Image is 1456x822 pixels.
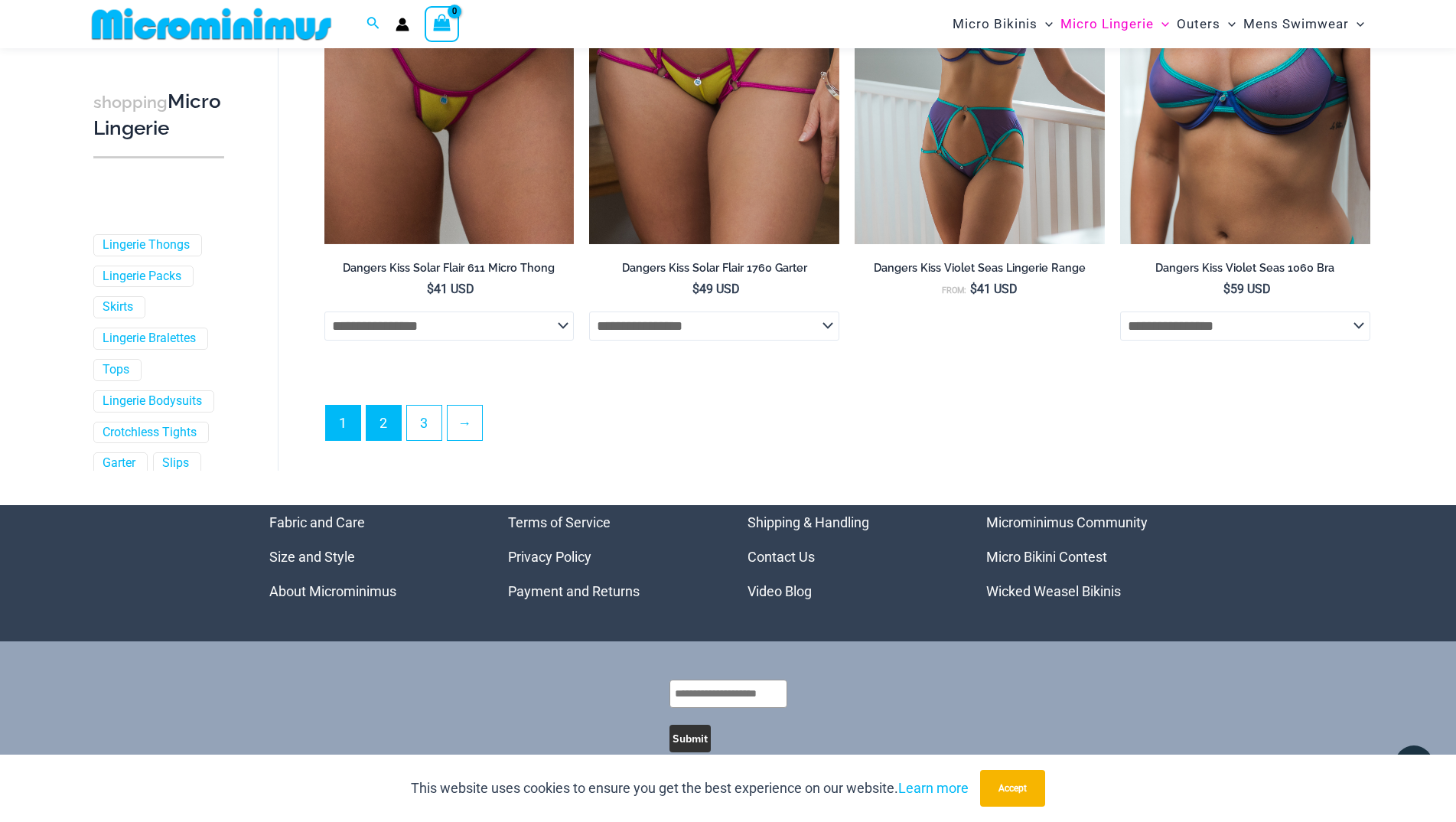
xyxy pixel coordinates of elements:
a: OutersMenu ToggleMenu Toggle [1173,5,1239,44]
a: Payment and Returns [508,583,640,599]
aside: Footer Widget 2 [508,505,709,608]
a: Lingerie Packs [103,269,181,285]
a: Slips [162,455,189,471]
a: Crotchless Tights [103,425,197,441]
a: Privacy Policy [508,549,591,565]
span: Menu Toggle [1220,5,1236,44]
a: Video Blog [748,583,812,599]
a: Account icon link [396,18,409,31]
a: Micro Bikini Contest [986,549,1107,565]
h3: Micro Lingerie [93,89,224,142]
a: Learn more [898,780,969,796]
span: $ [1223,282,1230,296]
nav: Menu [269,505,471,608]
nav: Menu [508,505,709,608]
span: Page 1 [326,406,360,440]
img: MM SHOP LOGO FLAT [86,7,337,41]
a: Search icon link [366,15,380,34]
a: Page 2 [366,406,401,440]
bdi: 41 USD [427,282,474,296]
nav: Menu [986,505,1187,608]
span: Outers [1177,5,1220,44]
a: Contact Us [748,549,815,565]
span: Menu Toggle [1037,5,1053,44]
span: $ [427,282,434,296]
a: Dangers Kiss Violet Seas Lingerie Range [855,261,1105,281]
bdi: 41 USD [970,282,1018,296]
h2: Dangers Kiss Violet Seas 1060 Bra [1120,261,1370,276]
aside: Footer Widget 3 [748,505,949,608]
a: Lingerie Thongs [103,237,190,253]
a: Size and Style [269,549,355,565]
span: Micro Lingerie [1060,5,1154,44]
a: Lingerie Bodysuits [103,393,202,409]
a: Dangers Kiss Violet Seas 1060 Bra [1120,261,1370,281]
a: → [448,406,482,440]
a: Garter [103,455,135,471]
a: Mens SwimwearMenu ToggleMenu Toggle [1239,5,1368,44]
aside: Footer Widget 1 [269,505,471,608]
span: From: [942,285,966,295]
span: shopping [93,93,168,112]
span: Menu Toggle [1349,5,1364,44]
nav: Menu [748,505,949,608]
a: Fabric and Care [269,514,365,530]
span: $ [692,282,699,296]
nav: Site Navigation [946,2,1371,46]
a: Page 3 [407,406,441,440]
a: Dangers Kiss Solar Flair 1760 Garter [589,261,839,281]
a: Tops [103,362,129,378]
a: Terms of Service [508,514,611,530]
button: Accept [980,770,1045,807]
span: Mens Swimwear [1243,5,1349,44]
p: This website uses cookies to ensure you get the best experience on our website. [411,777,969,800]
button: Submit [669,725,711,752]
span: Micro Bikinis [953,5,1037,44]
span: $ [970,282,977,296]
a: Skirts [103,299,133,315]
a: Shipping & Handling [748,514,869,530]
bdi: 59 USD [1223,282,1271,296]
a: Micro LingerieMenu ToggleMenu Toggle [1057,5,1173,44]
nav: Product Pagination [324,405,1370,449]
a: Micro BikinisMenu ToggleMenu Toggle [949,5,1057,44]
a: Wicked Weasel Bikinis [986,583,1121,599]
h2: Dangers Kiss Violet Seas Lingerie Range [855,261,1105,276]
aside: Footer Widget 4 [986,505,1187,608]
a: Lingerie Bralettes [103,331,196,347]
h2: Dangers Kiss Solar Flair 1760 Garter [589,261,839,276]
bdi: 49 USD [692,282,740,296]
a: View Shopping Cart, empty [425,6,460,41]
h2: Dangers Kiss Solar Flair 611 Micro Thong [324,261,575,276]
span: Menu Toggle [1154,5,1169,44]
a: Microminimus Community [986,514,1148,530]
a: Dangers Kiss Solar Flair 611 Micro Thong [324,261,575,281]
a: About Microminimus [269,583,396,599]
